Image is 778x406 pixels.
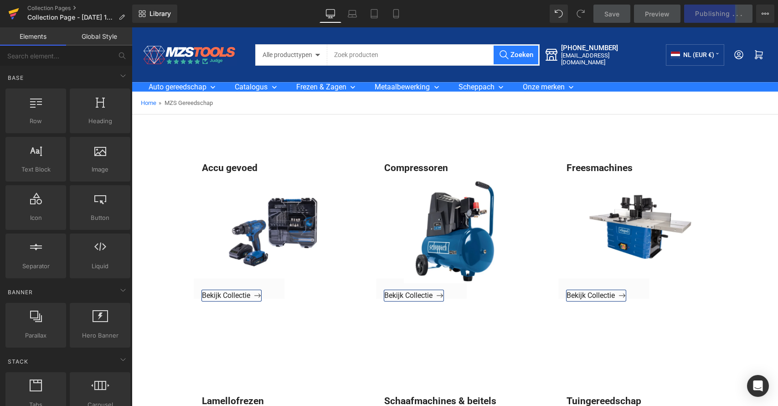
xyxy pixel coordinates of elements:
button: Zoeken [362,19,406,36]
a: Bekijk Collectie [252,263,312,274]
a: Onze merken [386,55,448,64]
span: Library [149,10,171,18]
span: Icon [8,213,63,223]
span: Banner [7,288,34,297]
span: Parallax [8,331,63,340]
a: Bekijk Collectie [435,263,494,274]
button: More [756,5,774,23]
span: Bekijk Collectie [435,264,494,272]
span: Image [72,165,128,174]
a: Scheppach [321,55,378,64]
a: Metaalbewerking [237,55,314,64]
span: Row [8,116,63,126]
a: Auto gereedschap [11,55,90,64]
span: Bekijk Collectie [252,264,312,272]
div: Open Intercom Messenger [747,375,769,397]
span: » [27,72,30,79]
a: Desktop [319,5,341,23]
div: Accu gevoed [57,134,225,263]
a: Frezen & Zagen [159,55,230,64]
span: Collection Page - [DATE] 16:40:10 [27,14,115,21]
input: Zoek producten [196,17,408,38]
div: Compressoren [239,134,407,263]
span: NL (EUR €) [539,24,583,31]
a: Laptop [341,5,363,23]
span: Text Block [8,165,63,174]
p: [PHONE_NUMBER] [429,16,508,25]
span: Liquid [72,261,128,271]
span: Button [72,213,128,223]
button: Redo [572,5,590,23]
a: Preview [634,5,680,23]
a: Catalogus [98,55,151,64]
a: New Library [132,5,177,23]
a: Bekijk Collectie [70,263,129,274]
span: Zoeken [379,23,402,31]
img: MZS Gereedschap [9,16,105,39]
p: [EMAIL_ADDRESS][DOMAIN_NAME] [429,25,508,38]
span: Save [604,9,619,19]
div: Freesmachines [421,134,590,263]
span: Bekijk Collectie [70,264,129,272]
span: Base [7,73,25,82]
a: Home [9,72,25,79]
span: MZS Gereedschap [33,72,81,79]
button: Undo [550,5,568,23]
img: Nederland [539,24,548,31]
a: Tablet [363,5,385,23]
a: Collection Pages [27,5,132,12]
button: Nederland NL (EUR €) [539,17,588,38]
span: Separator [8,261,63,271]
a: Global Style [66,27,132,46]
span: Stack [7,357,29,366]
a: Mobile [385,5,407,23]
span: Heading [72,116,128,126]
span: Preview [645,9,670,19]
span: Hero Banner [72,331,128,340]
